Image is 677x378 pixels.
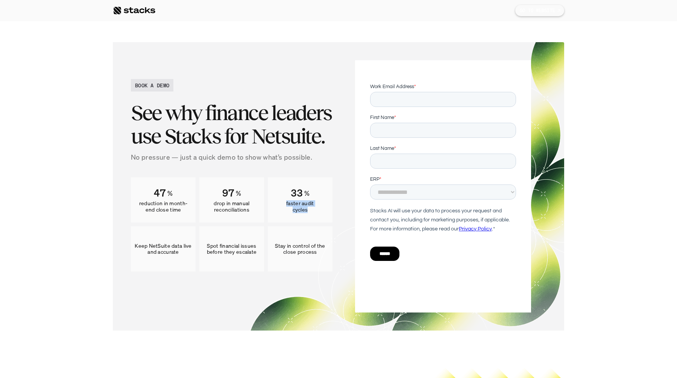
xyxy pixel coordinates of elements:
[135,81,169,89] h2: BOOK A DEMO
[304,188,310,199] p: %
[515,5,564,16] a: GO TO WEBSITE
[370,83,516,274] iframe: Form 0
[131,152,332,163] p: No pressure — just a quick demo to show what’s possible.
[520,8,555,13] p: GO TO WEBSITE
[236,188,241,199] p: %
[272,200,329,213] p: faster audit cycles
[272,243,329,256] p: Stay in control of the close process
[167,188,173,199] p: %
[203,200,260,213] p: drop in manual reconciliations
[154,187,166,199] div: Counter ends at 47
[291,187,303,199] div: Counter ends at 33
[222,187,234,199] div: Counter ends at 97
[135,243,192,256] p: Keep NetSuite data live and accurate
[131,101,332,148] h3: See why finance leaders use Stacks for Netsuite.
[135,200,192,213] p: reduction in month-end close time
[203,243,260,256] p: Spot financial issues before they escalate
